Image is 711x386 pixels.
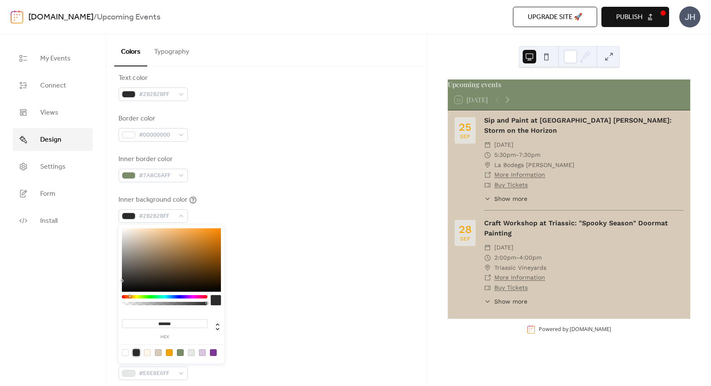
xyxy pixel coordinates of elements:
[459,122,471,132] div: 25
[13,155,93,178] a: Settings
[459,224,471,235] div: 28
[494,140,513,150] span: [DATE]
[494,194,527,203] span: Show more
[494,253,516,263] span: 2:00pm
[484,297,491,306] div: ​
[679,6,700,27] div: JH
[539,326,611,333] div: Powered by
[484,194,491,203] div: ​
[118,73,186,83] div: Text color
[40,108,58,118] span: Views
[40,54,71,64] span: My Events
[484,150,491,160] div: ​
[40,216,58,226] span: Install
[210,349,217,356] div: rgb(126, 55, 148)
[94,9,97,25] b: /
[147,34,196,66] button: Typography
[519,253,542,263] span: 4:00pm
[528,12,582,22] span: Upgrade site 🚀
[494,171,545,178] a: More Information
[484,253,491,263] div: ​
[484,297,527,306] button: ​Show more
[484,194,527,203] button: ​Show more
[484,243,491,253] div: ​
[484,140,491,150] div: ​
[139,171,174,181] span: #7A8C6AFF
[13,128,93,151] a: Design
[199,349,206,356] div: rgb(218, 198, 225)
[494,297,527,306] span: Show more
[118,195,187,205] div: Inner background color
[114,34,147,66] button: Colors
[13,47,93,70] a: My Events
[97,9,160,25] b: Upcoming Events
[177,349,184,356] div: rgb(122, 140, 106)
[484,273,491,283] div: ​
[11,10,23,24] img: logo
[144,349,151,356] div: rgb(255, 245, 233)
[188,349,195,356] div: rgb(230, 232, 230)
[460,236,470,242] div: Sep
[118,154,186,164] div: Inner border color
[122,349,129,356] div: rgba(0, 0, 0, 0)
[40,189,55,199] span: Form
[13,74,93,97] a: Connect
[40,162,66,172] span: Settings
[513,7,597,27] button: Upgrade site 🚀
[570,326,611,333] a: [DOMAIN_NAME]
[13,182,93,205] a: Form
[516,253,519,263] span: -
[519,150,540,160] span: 7:30pm
[448,79,690,90] div: Upcoming events
[139,130,174,140] span: #00000000
[601,7,669,27] button: Publish
[155,349,162,356] div: rgb(215, 202, 184)
[484,263,491,273] div: ​
[122,335,207,339] label: hex
[139,211,174,222] span: #2B2B2BFF
[118,114,186,124] div: Border color
[616,12,642,22] span: Publish
[460,134,470,140] div: Sep
[484,116,672,134] a: Sip and Paint at [GEOGRAPHIC_DATA] [PERSON_NAME]: Storm on the Horizon
[13,209,93,232] a: Install
[484,219,668,237] a: Craft Workshop at Triassic: "Spooky Season" Doormat Painting
[484,180,491,190] div: ​
[494,263,546,273] span: Triassic Vineyards
[139,369,174,379] span: #E6E8E6FF
[13,101,93,124] a: Views
[494,160,574,170] span: La Bodega [PERSON_NAME]
[484,160,491,170] div: ​
[40,81,66,91] span: Connect
[494,181,528,188] a: Buy Tickets
[166,349,173,356] div: rgb(244, 163, 0)
[494,243,513,253] span: [DATE]
[139,90,174,100] span: #2B2B2BFF
[484,283,491,293] div: ​
[516,150,519,160] span: -
[494,274,545,281] a: More Information
[40,135,61,145] span: Design
[28,9,94,25] a: [DOMAIN_NAME]
[494,150,516,160] span: 5:30pm
[133,349,140,356] div: rgb(43, 43, 43)
[484,170,491,180] div: ​
[494,284,528,291] a: Buy Tickets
